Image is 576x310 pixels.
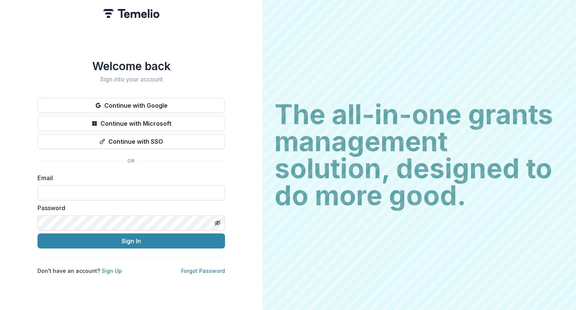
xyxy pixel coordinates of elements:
h1: Welcome back [37,59,225,73]
p: Don't have an account? [37,267,122,275]
a: Sign Up [102,268,122,274]
a: Forgot Password [181,268,225,274]
img: Temelio [103,9,159,18]
label: Password [37,203,220,212]
button: Continue with Google [37,98,225,113]
h2: Sign into your account [37,76,225,83]
button: Continue with SSO [37,134,225,149]
button: Continue with Microsoft [37,116,225,131]
button: Sign In [37,233,225,248]
button: Toggle password visibility [211,217,223,229]
label: Email [37,173,220,182]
